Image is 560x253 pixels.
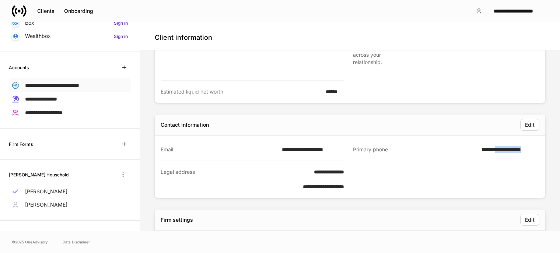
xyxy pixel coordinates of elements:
img: oYqM9ojoZLfzCHUefNbBcWHcyDPbQKagtYciMC8pFl3iZXy3dU33Uwy+706y+0q2uJ1ghNQf2OIHrSh50tUd9HaB5oMc62p0G... [13,21,18,25]
p: Wealthbox [25,32,51,40]
div: Primary phone [353,146,477,154]
h4: Client information [155,33,212,42]
p: Box [25,19,34,27]
div: Estimated liquid net worth [161,88,321,95]
a: [PERSON_NAME] [9,185,131,198]
div: Firm settings [161,216,193,224]
a: [PERSON_NAME] [9,198,131,211]
div: Edit [525,217,535,222]
button: Edit [520,214,539,226]
a: BoxSign in [9,16,131,29]
div: Contact information [161,121,209,129]
h6: Sign in [114,33,128,40]
a: WealthboxSign in [9,29,131,43]
p: [PERSON_NAME] [25,188,67,195]
button: Edit [520,119,539,131]
div: Clients [37,8,55,14]
h6: [PERSON_NAME] Household [9,171,69,178]
button: Clients [32,5,59,17]
div: Onboarding [64,8,93,14]
span: © 2025 OneAdvisory [12,239,48,245]
button: Onboarding [59,5,98,17]
p: [PERSON_NAME] [25,201,67,208]
h6: Sign in [114,20,128,27]
div: Email [161,146,277,153]
h6: Firm Forms [9,141,33,148]
div: Legal address [161,168,285,190]
div: Edit [525,122,535,127]
h6: Accounts [9,64,29,71]
a: Data Disclaimer [63,239,90,245]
